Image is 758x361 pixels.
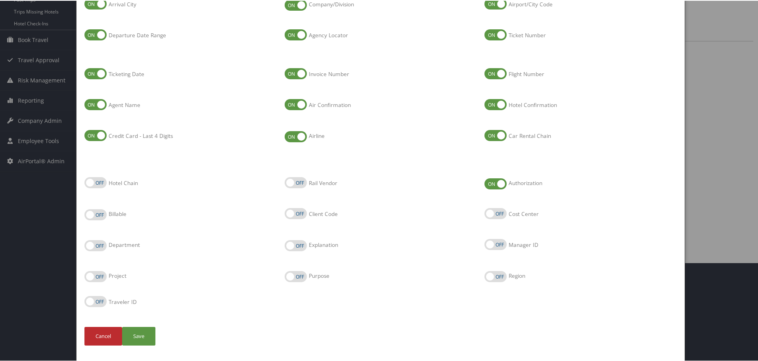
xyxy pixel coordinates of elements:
label: Client Code [309,209,338,217]
label: Region [484,270,507,281]
label: Hotel Chain [84,176,107,187]
label: Flight Number [484,67,507,78]
label: Rail Vendor [309,178,337,186]
label: Rail Vendor [285,176,307,187]
label: Car Rental Chain [484,129,507,140]
button: Cancel [84,326,122,345]
label: Hotel Confirmation [509,100,557,108]
label: Invoice Number [285,67,307,78]
label: Car Rental Chain [509,131,551,139]
label: Hotel Confirmation [484,98,507,109]
label: Explanation [285,239,307,250]
label: Hotel Chain [109,178,138,186]
label: Authorization [484,178,507,189]
label: Billable [84,208,107,220]
label: Departure Date Range [109,31,166,38]
label: Credit Card - Last 4 Digits [109,131,173,139]
label: Ticketing Date [84,67,107,78]
label: Manager ID [484,238,507,249]
label: Agent Name [84,98,107,109]
label: Flight Number [509,69,544,77]
label: Ticket Number [509,31,546,38]
label: Project [84,270,107,281]
label: Agent Name [109,100,140,108]
label: Department [84,239,107,250]
label: Credit Card - Last 4 Digits [84,129,107,140]
label: Airline [285,130,307,141]
button: Save [122,326,155,345]
label: Client Code [285,207,307,218]
label: Departure Date Range [84,29,107,40]
label: Agency Locator [309,31,348,38]
label: Air Confirmation [285,98,307,109]
label: Purpose [285,270,307,281]
label: Traveler ID [84,295,107,306]
label: Cost Center [484,207,507,218]
label: Invoice Number [309,69,349,77]
label: Ticket Number [484,29,507,40]
label: Cost Center [509,209,539,217]
label: Air Confirmation [309,100,351,108]
label: Agency Locator [285,29,307,40]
